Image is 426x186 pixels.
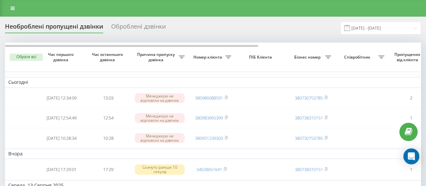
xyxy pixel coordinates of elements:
button: Обрати всі [10,54,43,61]
td: 13:03 [85,89,131,107]
td: 17:29 [85,160,131,179]
span: Номер клієнта [191,55,225,60]
div: Менеджери не відповіли на дзвінок [135,93,185,103]
a: 380730753785 [295,135,323,141]
span: Час останнього дзвінка [90,52,126,62]
span: Пропущених від клієнта [391,52,425,62]
a: 380730753785 [295,95,323,101]
div: Оброблені дзвінки [111,23,166,33]
div: Необроблені пропущені дзвінки [5,23,103,33]
td: 10:28 [85,129,131,147]
div: Скинуто раніше 10 секунд [135,164,185,174]
div: Менеджери не відповіли на дзвінок [135,113,185,123]
td: [DATE] 10:28:34 [38,129,85,147]
span: Причина пропуску дзвінка [135,52,179,62]
span: Співробітник [338,55,378,60]
span: Бізнес номер [291,55,325,60]
a: 34628651641 [196,166,222,172]
a: 380738310151 [295,115,323,121]
td: 12:54 [85,109,131,127]
div: Open Intercom Messenger [403,148,419,164]
td: [DATE] 12:34:09 [38,89,85,107]
td: [DATE] 17:29:01 [38,160,85,179]
a: 380738310151 [295,166,323,172]
a: 380983965399 [195,115,223,121]
a: 380931239300 [195,135,223,141]
span: Час першого дзвінка [44,52,80,62]
div: Менеджери не відповіли на дзвінок [135,133,185,143]
span: ПІБ Клієнта [240,55,282,60]
td: [DATE] 12:54:49 [38,109,85,127]
a: 380986088591 [195,95,223,101]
